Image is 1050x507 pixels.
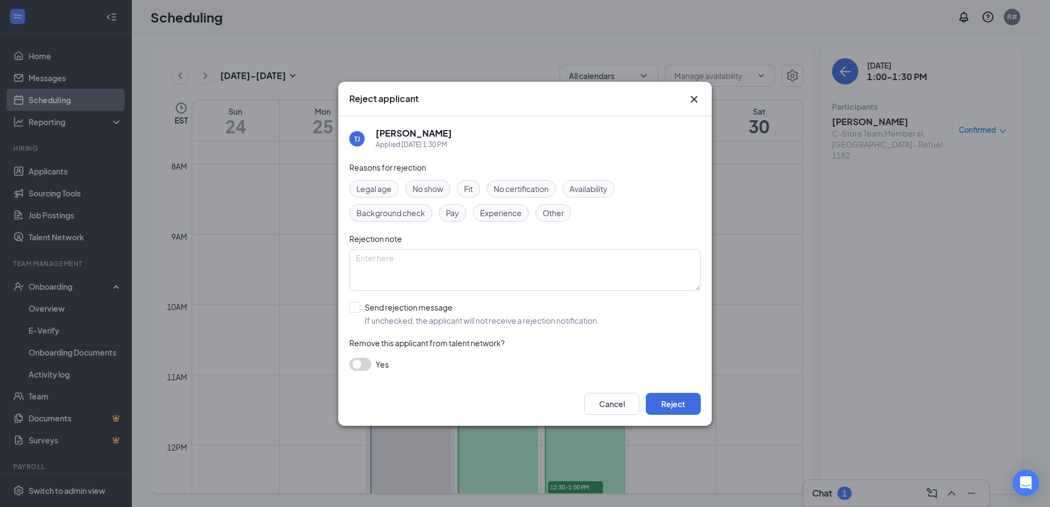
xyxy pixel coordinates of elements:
[412,183,443,195] span: No show
[1013,470,1039,496] div: Open Intercom Messenger
[494,183,549,195] span: No certification
[349,338,505,348] span: Remove this applicant from talent network?
[646,393,701,415] button: Reject
[688,93,701,106] button: Close
[688,93,701,106] svg: Cross
[376,358,389,371] span: Yes
[376,139,452,150] div: Applied [DATE] 1:30 PM
[356,207,425,219] span: Background check
[446,207,459,219] span: Pay
[349,162,426,172] span: Reasons for rejection
[354,134,360,143] div: TJ
[480,207,522,219] span: Experience
[376,127,452,139] h5: [PERSON_NAME]
[464,183,473,195] span: Fit
[356,183,392,195] span: Legal age
[584,393,639,415] button: Cancel
[569,183,607,195] span: Availability
[543,207,564,219] span: Other
[349,93,418,105] h3: Reject applicant
[349,234,402,244] span: Rejection note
